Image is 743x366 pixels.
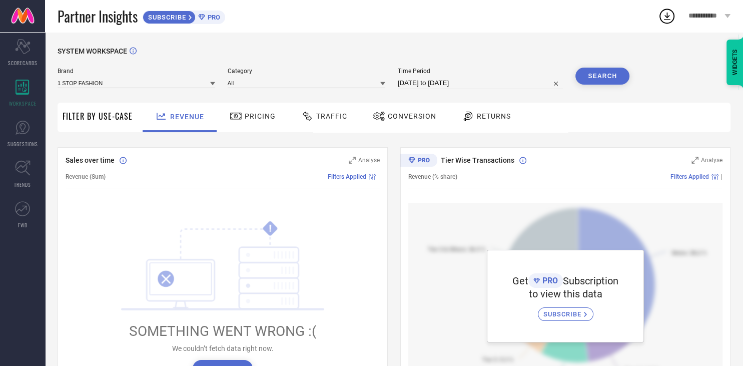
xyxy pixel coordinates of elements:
svg: Zoom [691,157,698,164]
span: WORKSPACE [9,100,37,107]
span: SCORECARDS [8,59,38,67]
button: Search [575,68,629,85]
span: Filter By Use-Case [63,110,133,122]
tspan: ! [269,223,272,234]
span: Filters Applied [328,173,366,180]
a: SUBSCRIBEPRO [143,8,225,24]
a: SUBSCRIBE [538,300,593,321]
span: Partner Insights [58,6,138,27]
span: Subscription [563,275,618,287]
span: SUBSCRIBE [543,310,584,318]
span: Conversion [388,112,436,120]
span: Pricing [245,112,276,120]
span: SOMETHING WENT WRONG :( [129,323,317,339]
span: Revenue (Sum) [66,173,106,180]
span: SUGGESTIONS [8,140,38,148]
span: Revenue (% share) [408,173,457,180]
span: TRENDS [14,181,31,188]
span: SUBSCRIBE [143,14,189,21]
span: FWD [18,221,28,229]
span: to view this data [529,288,602,300]
span: Analyse [701,157,722,164]
span: Brand [58,68,215,75]
span: | [721,173,722,180]
span: SYSTEM WORKSPACE [58,47,127,55]
span: Filters Applied [670,173,709,180]
span: Sales over time [66,156,115,164]
span: Returns [477,112,511,120]
span: PRO [540,276,558,285]
span: Analyse [358,157,380,164]
span: We couldn’t fetch data right now. [172,344,274,352]
input: Select time period [398,77,563,89]
span: Category [228,68,385,75]
span: Revenue [170,113,204,121]
div: Premium [400,154,437,169]
svg: Zoom [349,157,356,164]
span: Tier Wise Transactions [441,156,514,164]
span: | [378,173,380,180]
span: Time Period [398,68,563,75]
div: Open download list [658,7,676,25]
span: Traffic [316,112,347,120]
span: PRO [205,14,220,21]
span: Get [512,275,528,287]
